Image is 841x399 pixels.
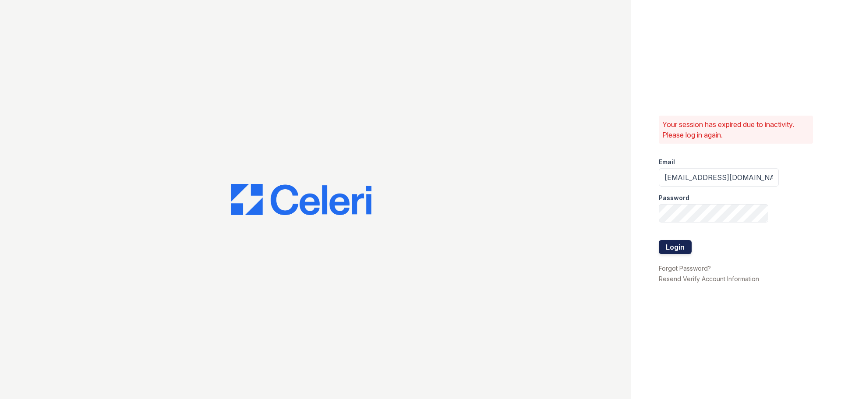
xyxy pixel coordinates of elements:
[659,194,689,202] label: Password
[662,119,809,140] p: Your session has expired due to inactivity. Please log in again.
[659,240,692,254] button: Login
[659,158,675,166] label: Email
[659,275,759,282] a: Resend Verify Account Information
[659,265,711,272] a: Forgot Password?
[231,184,371,215] img: CE_Logo_Blue-a8612792a0a2168367f1c8372b55b34899dd931a85d93a1a3d3e32e68fde9ad4.png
